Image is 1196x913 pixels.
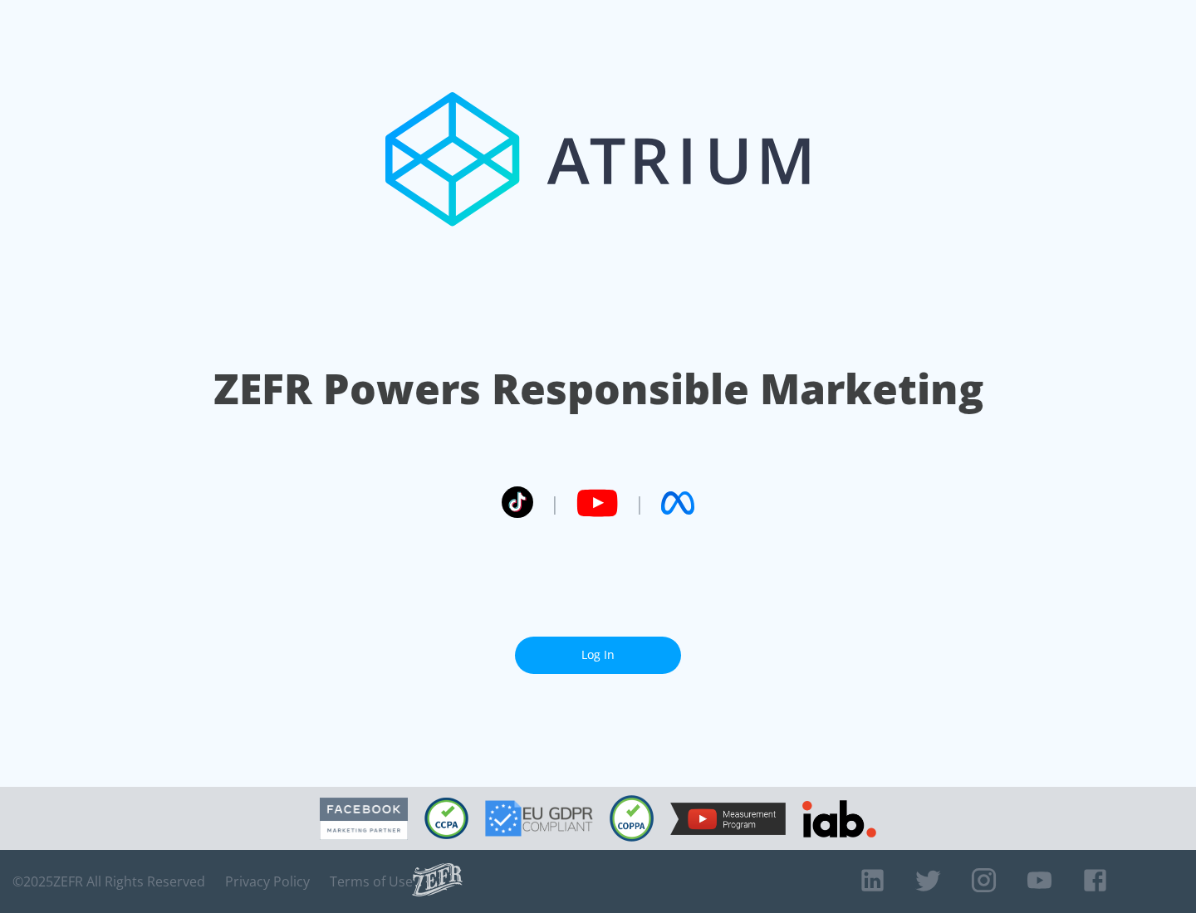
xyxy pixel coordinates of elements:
span: | [550,491,560,515]
img: COPPA Compliant [610,795,654,842]
img: CCPA Compliant [424,798,468,839]
img: IAB [802,800,876,837]
img: Facebook Marketing Partner [320,798,408,840]
a: Log In [515,637,681,674]
a: Terms of Use [330,873,413,890]
span: © 2025 ZEFR All Rights Reserved [12,873,205,890]
img: GDPR Compliant [485,800,593,837]
a: Privacy Policy [225,873,310,890]
h1: ZEFR Powers Responsible Marketing [213,360,983,417]
span: | [635,491,645,515]
img: YouTube Measurement Program [670,803,786,835]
